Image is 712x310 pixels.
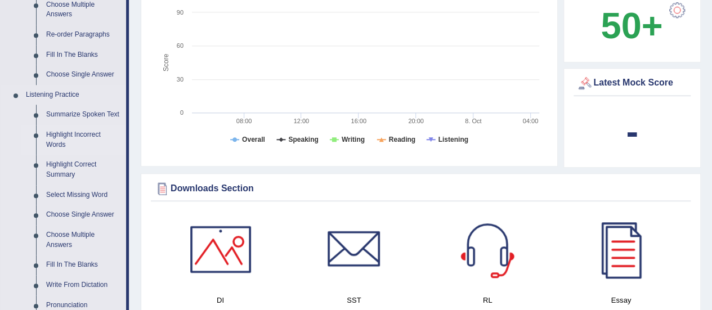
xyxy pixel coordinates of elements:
[41,105,126,125] a: Summarize Spoken Text
[41,155,126,185] a: Highlight Correct Summary
[389,136,415,143] tspan: Reading
[154,180,688,197] div: Downloads Section
[41,255,126,275] a: Fill In The Blanks
[293,294,415,306] h4: SST
[177,42,183,49] text: 60
[159,294,281,306] h4: DI
[294,118,310,124] text: 12:00
[41,185,126,205] a: Select Missing Word
[177,9,183,16] text: 90
[180,109,183,116] text: 0
[242,136,265,143] tspan: Overall
[41,25,126,45] a: Re-order Paragraphs
[626,111,638,152] b: -
[438,136,468,143] tspan: Listening
[408,118,424,124] text: 20:00
[41,275,126,295] a: Write From Dictation
[288,136,318,143] tspan: Speaking
[601,5,662,46] b: 50+
[41,205,126,225] a: Choose Single Answer
[177,76,183,83] text: 30
[41,45,126,65] a: Fill In The Blanks
[162,53,170,71] tspan: Score
[427,294,549,306] h4: RL
[342,136,365,143] tspan: Writing
[523,118,539,124] text: 04:00
[41,65,126,85] a: Choose Single Answer
[560,294,682,306] h4: Essay
[41,125,126,155] a: Highlight Incorrect Words
[576,75,688,92] div: Latest Mock Score
[351,118,366,124] text: 16:00
[465,118,481,124] tspan: 8. Oct
[236,118,252,124] text: 08:00
[41,225,126,255] a: Choose Multiple Answers
[21,85,126,105] a: Listening Practice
